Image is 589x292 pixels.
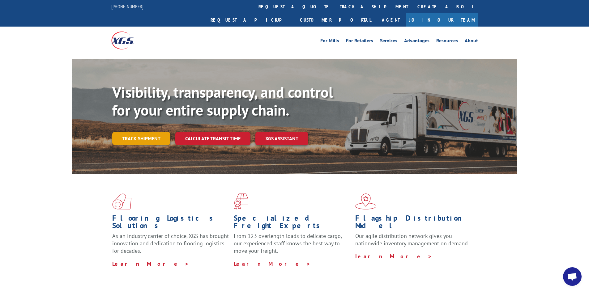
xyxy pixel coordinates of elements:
[112,260,189,267] a: Learn More >
[234,260,311,267] a: Learn More >
[376,13,406,27] a: Agent
[255,132,308,145] a: XGS ASSISTANT
[355,193,377,209] img: xgs-icon-flagship-distribution-model-red
[295,13,376,27] a: Customer Portal
[465,38,478,45] a: About
[112,214,229,232] h1: Flooring Logistics Solutions
[234,232,351,260] p: From 123 overlength loads to delicate cargo, our experienced staff knows the best way to move you...
[206,13,295,27] a: Request a pickup
[355,214,472,232] h1: Flagship Distribution Model
[406,13,478,27] a: Join Our Team
[111,3,143,10] a: [PHONE_NUMBER]
[355,253,432,260] a: Learn More >
[563,267,582,286] div: Open chat
[404,38,429,45] a: Advantages
[320,38,339,45] a: For Mills
[112,83,333,120] b: Visibility, transparency, and control for your entire supply chain.
[112,232,229,254] span: As an industry carrier of choice, XGS has brought innovation and dedication to flooring logistics...
[112,193,131,209] img: xgs-icon-total-supply-chain-intelligence-red
[175,132,250,145] a: Calculate transit time
[234,214,351,232] h1: Specialized Freight Experts
[380,38,397,45] a: Services
[355,232,469,247] span: Our agile distribution network gives you nationwide inventory management on demand.
[346,38,373,45] a: For Retailers
[112,132,170,145] a: Track shipment
[234,193,248,209] img: xgs-icon-focused-on-flooring-red
[436,38,458,45] a: Resources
